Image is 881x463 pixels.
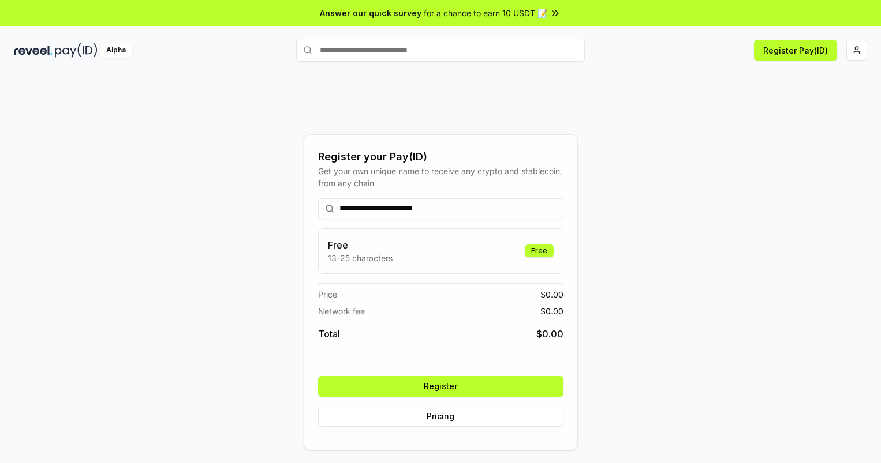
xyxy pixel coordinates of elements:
[318,305,365,317] span: Network fee
[328,252,393,264] p: 13-25 characters
[318,165,563,189] div: Get your own unique name to receive any crypto and stablecoin, from any chain
[14,43,53,58] img: reveel_dark
[318,406,563,427] button: Pricing
[318,149,563,165] div: Register your Pay(ID)
[536,327,563,341] span: $ 0.00
[318,288,337,300] span: Price
[424,7,547,19] span: for a chance to earn 10 USDT 📝
[328,238,393,252] h3: Free
[318,327,340,341] span: Total
[100,43,132,58] div: Alpha
[540,288,563,300] span: $ 0.00
[525,244,554,257] div: Free
[320,7,421,19] span: Answer our quick survey
[55,43,98,58] img: pay_id
[540,305,563,317] span: $ 0.00
[318,376,563,397] button: Register
[754,40,837,61] button: Register Pay(ID)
